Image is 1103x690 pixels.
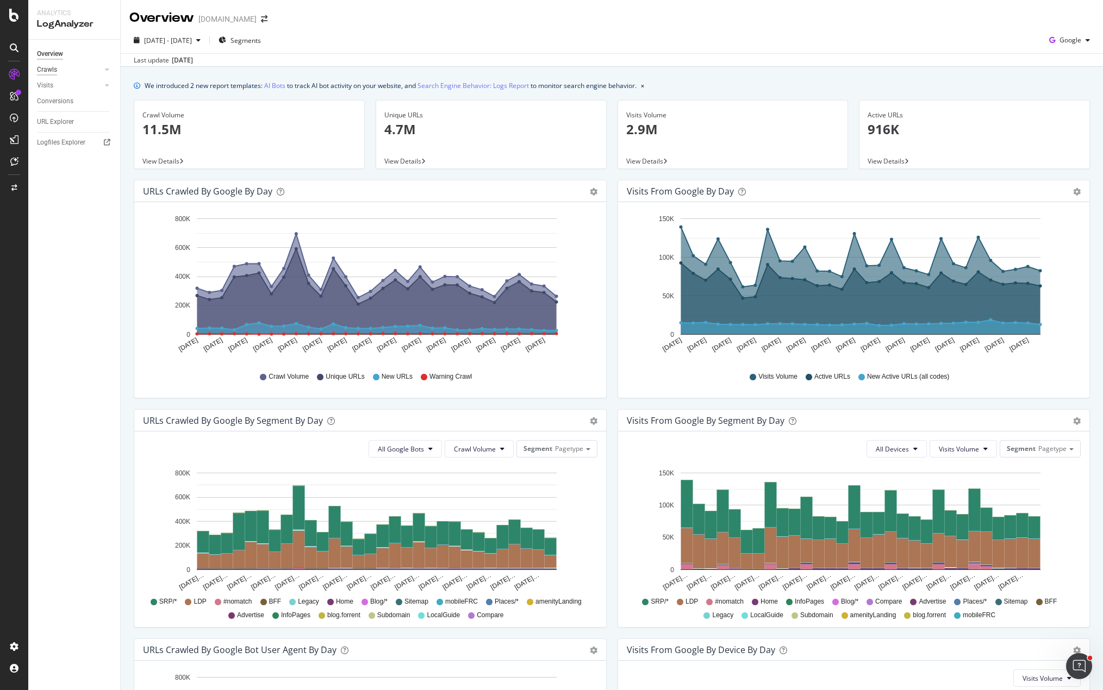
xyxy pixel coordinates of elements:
[958,336,980,353] text: [DATE]
[736,336,757,353] text: [DATE]
[384,156,421,166] span: View Details
[377,611,410,620] span: Subdomain
[159,597,177,606] span: SRP/*
[1008,336,1030,353] text: [DATE]
[686,336,707,353] text: [DATE]
[175,518,190,525] text: 400K
[867,440,927,457] button: All Devices
[145,80,637,91] div: We introduced 2 new report templates: to track AI bot activity on your website, and to monitor se...
[875,597,902,606] span: Compare
[662,534,674,542] text: 50K
[868,156,905,166] span: View Details
[930,440,997,457] button: Visits Volume
[230,36,261,45] span: Segments
[876,444,909,454] span: All Devices
[129,9,194,27] div: Overview
[252,336,273,353] text: [DATE]
[859,336,881,353] text: [DATE]
[326,372,364,381] span: Unique URLs
[417,80,529,91] a: Search Engine Behavior: Logs Report
[175,302,190,310] text: 200K
[500,336,521,353] text: [DATE]
[750,611,783,620] span: LocalGuide
[37,48,63,60] div: Overview
[142,156,179,166] span: View Details
[336,597,353,606] span: Home
[425,336,447,353] text: [DATE]
[1073,647,1081,654] div: gear
[37,137,113,148] a: Logfiles Explorer
[194,597,206,606] span: LDP
[172,55,193,65] div: [DATE]
[454,444,496,454] span: Crawl Volume
[37,9,111,18] div: Analytics
[186,331,190,338] text: 0
[627,211,1077,362] svg: A chart.
[202,336,224,353] text: [DATE]
[175,469,190,477] text: 800K
[369,440,442,457] button: All Google Bots
[590,188,597,196] div: gear
[223,597,252,606] span: #nomatch
[661,336,683,353] text: [DATE]
[760,336,782,353] text: [DATE]
[450,336,472,353] text: [DATE]
[626,156,663,166] span: View Details
[382,372,413,381] span: New URLs
[134,55,193,65] div: Last update
[37,80,53,91] div: Visits
[129,32,205,49] button: [DATE] - [DATE]
[1073,417,1081,425] div: gear
[37,48,113,60] a: Overview
[670,566,674,574] text: 0
[37,116,113,128] a: URL Explorer
[281,611,310,620] span: InfoPages
[326,336,348,353] text: [DATE]
[535,597,582,606] span: amenityLanding
[301,336,323,353] text: [DATE]
[626,120,840,139] p: 2.9M
[175,542,190,549] text: 200K
[627,466,1077,592] div: A chart.
[142,120,356,139] p: 11.5M
[868,110,1081,120] div: Active URLs
[175,244,190,252] text: 600K
[370,597,388,606] span: Blog/*
[427,611,460,620] span: LocalGuide
[638,78,647,93] button: close banner
[264,80,285,91] a: AI Bots
[850,611,896,620] span: amenityLanding
[175,493,190,501] text: 600K
[658,501,674,509] text: 100K
[919,597,946,606] span: Advertise
[475,336,496,353] text: [DATE]
[143,466,593,592] svg: A chart.
[884,336,906,353] text: [DATE]
[327,611,360,620] span: blog.forrent
[261,15,267,23] div: arrow-right-arrow-left
[963,597,987,606] span: Places/*
[555,444,583,453] span: Pagetype
[384,120,598,139] p: 4.7M
[868,120,1081,139] p: 916K
[1060,35,1081,45] span: Google
[477,611,503,620] span: Compare
[761,597,778,606] span: Home
[758,372,797,381] span: Visits Volume
[445,440,514,457] button: Crawl Volume
[404,597,428,606] span: Sitemap
[841,597,858,606] span: Blog/*
[785,336,807,353] text: [DATE]
[651,597,669,606] span: SRP/*
[800,611,833,620] span: Subdomain
[175,674,190,681] text: 800K
[143,211,593,362] svg: A chart.
[175,273,190,280] text: 400K
[834,336,856,353] text: [DATE]
[143,186,272,197] div: URLs Crawled by Google by day
[712,611,733,620] span: Legacy
[1013,669,1081,687] button: Visits Volume
[626,110,840,120] div: Visits Volume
